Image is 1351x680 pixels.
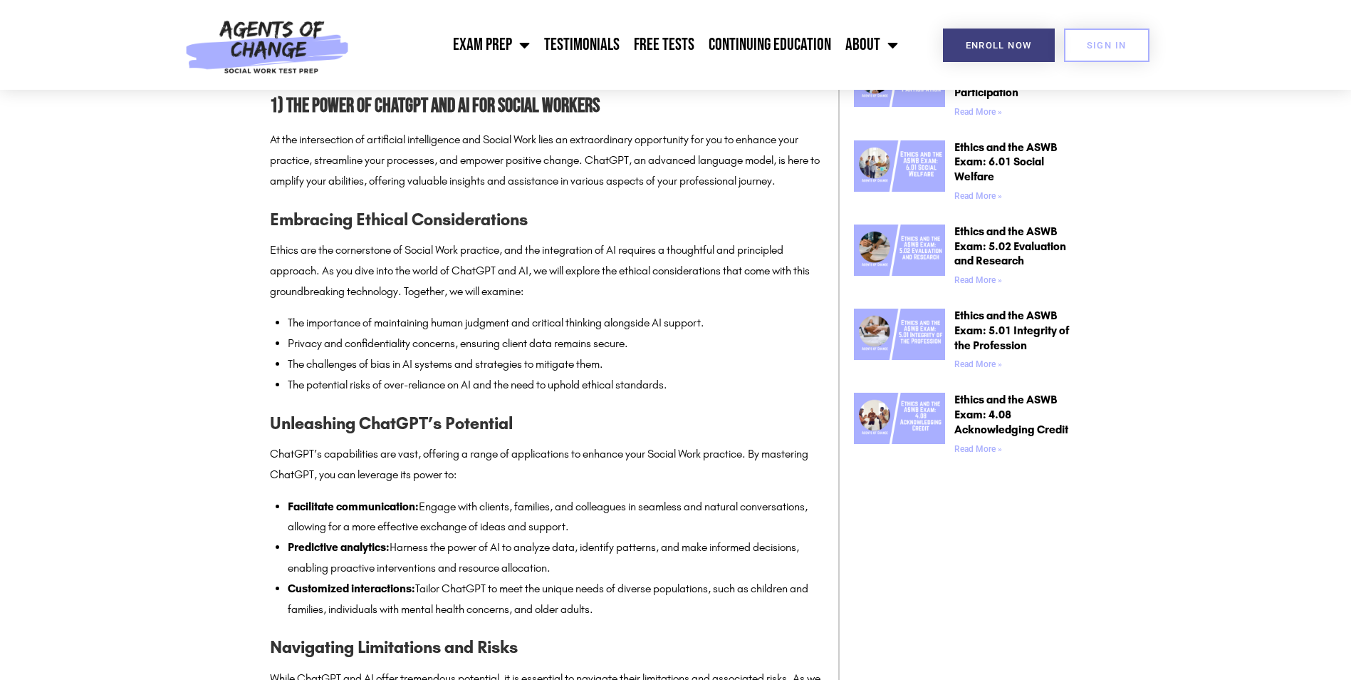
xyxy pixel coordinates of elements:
[854,140,945,192] img: Ethics and the ASWB Exam 6.01 Social Welfare
[954,56,1057,99] a: Ethics and the ASWB Exam: 6.02 Public Participation
[357,27,905,63] nav: Menu
[270,410,824,437] h3: Unleashing ChatGPT’s Potential
[288,375,824,396] li: The potential risks of over-reliance on AI and the need to uphold ethical standards.
[270,634,824,661] h3: Navigating Limitations and Risks
[701,27,838,63] a: Continuing Education
[854,309,945,375] a: Ethics and the ASWB Exam 5.01 Integrity of the Profession
[954,309,1069,352] a: Ethics and the ASWB Exam: 5.01 Integrity of the Profession
[627,27,701,63] a: Free Tests
[943,29,1055,62] a: Enroll Now
[854,393,945,444] img: Ethics and the ASWB Exam 4.08 Acknowledging Credit
[288,582,415,595] strong: Customized interactions:
[288,334,824,354] li: Privacy and confidentiality concerns, ensuring client data remains secure.
[270,91,824,123] h2: 1) The Power of ChatGPT and AI for Social Workers
[954,393,1068,436] a: Ethics and the ASWB Exam: 4.08 Acknowledging Credit
[288,313,824,334] li: The importance of maintaining human judgment and critical thinking alongside AI support.
[288,540,390,554] strong: Predictive analytics:
[838,27,905,63] a: About
[954,191,1002,201] a: Read more about Ethics and the ASWB Exam: 6.01 Social Welfare
[854,140,945,207] a: Ethics and the ASWB Exam 6.01 Social Welfare
[270,444,824,485] p: ChatGPT’s capabilities are vast, offering a range of applications to enhance your Social Work pra...
[270,240,824,302] p: Ethics are the cornerstone of Social Work practice, and the integration of AI requires a thoughtf...
[1087,41,1127,50] span: SIGN IN
[854,309,945,360] img: Ethics and the ASWB Exam 5.01 Integrity of the Profession
[854,225,945,291] a: Ethics and the ASWB Exam 5.02 Evaluation and Research
[854,225,945,276] img: Ethics and the ASWB Exam 5.02 Evaluation and Research
[288,500,419,513] strong: Facilitate communication:
[954,225,1066,268] a: Ethics and the ASWB Exam: 5.02 Evaluation and Research
[954,107,1002,117] a: Read more about Ethics and the ASWB Exam: 6.02 Public Participation
[954,444,1002,454] a: Read more about Ethics and the ASWB Exam: 4.08 Acknowledging Credit
[954,359,1002,369] a: Read more about Ethics and the ASWB Exam: 5.01 Integrity of the Profession
[446,27,537,63] a: Exam Prep
[288,537,824,579] li: Harness the power of AI to analyze data, identify patterns, and make informed decisions, enabling...
[270,206,824,233] h3: Embracing Ethical Considerations
[270,130,824,191] p: At the intersection of artificial intelligence and Social Work lies an extraordinary opportunity ...
[288,497,824,538] li: Engage with clients, families, and colleagues in seamless and natural conversations, allowing for...
[954,140,1057,184] a: Ethics and the ASWB Exam: 6.01 Social Welfare
[537,27,627,63] a: Testimonials
[966,41,1032,50] span: Enroll Now
[1064,29,1149,62] a: SIGN IN
[288,354,824,375] li: The challenges of bias in AI systems and strategies to mitigate them.
[288,579,824,620] li: Tailor ChatGPT to meet the unique needs of diverse populations, such as children and families, in...
[854,393,945,459] a: Ethics and the ASWB Exam 4.08 Acknowledging Credit
[954,275,1002,285] a: Read more about Ethics and the ASWB Exam: 5.02 Evaluation and Research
